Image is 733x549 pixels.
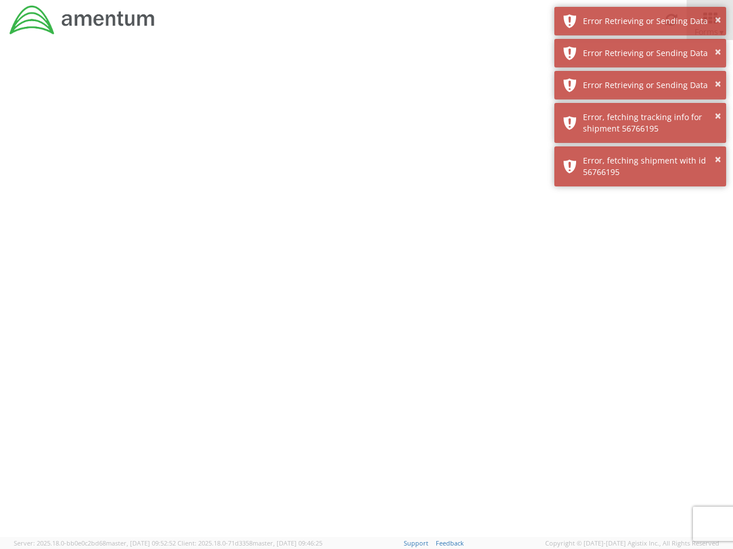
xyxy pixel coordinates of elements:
[545,539,719,548] span: Copyright © [DATE]-[DATE] Agistix Inc., All Rights Reserved
[715,152,721,168] button: ×
[715,44,721,61] button: ×
[14,539,176,547] span: Server: 2025.18.0-bb0e0c2bd68
[715,76,721,93] button: ×
[253,539,322,547] span: master, [DATE] 09:46:25
[404,539,428,547] a: Support
[715,12,721,29] button: ×
[583,47,718,59] div: Error Retrieving or Sending Data
[436,539,464,547] a: Feedback
[583,112,718,134] div: Error, fetching tracking info for shipment 56766195
[583,79,718,91] div: Error Retrieving or Sending Data
[106,539,176,547] span: master, [DATE] 09:52:52
[715,108,721,125] button: ×
[9,4,156,36] img: dyn-intl-logo-049831509241104b2a82.png
[583,15,718,27] div: Error Retrieving or Sending Data
[583,155,718,178] div: Error, fetching shipment with id 56766195
[178,539,322,547] span: Client: 2025.18.0-71d3358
